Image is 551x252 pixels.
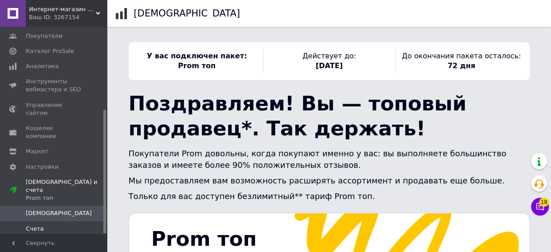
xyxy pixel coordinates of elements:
[134,8,240,19] h1: [DEMOGRAPHIC_DATA]
[26,77,82,93] span: Инструменты вебмастера и SEO
[26,101,82,117] span: Управление сайтом
[26,163,58,171] span: Настройки
[402,52,521,60] span: До окончания пакета осталось:
[26,124,82,140] span: Кошелек компании
[26,194,107,202] div: Prom топ
[26,178,107,203] span: [DEMOGRAPHIC_DATA] и счета
[151,227,257,251] span: Prom топ
[26,209,92,217] span: [DEMOGRAPHIC_DATA]
[263,49,395,73] div: Действует до:
[178,61,216,70] span: Prom топ
[29,5,96,13] span: Интернет-магазин товаров для дома "OptMisto"
[26,225,44,233] span: Счета
[531,198,549,215] button: Чат с покупателем19
[129,191,375,201] span: Только для вас доступен безлимитный** тариф Prom топ.
[147,52,247,60] span: У вас подключен пакет:
[26,32,62,40] span: Покупатели
[129,149,506,169] span: Покупатели Prom довольны, когда покупают именно у вас: вы выполняете большинство заказов и имеете...
[448,61,475,70] span: 72 дня
[29,13,107,21] div: Ваш ID: 3267154
[26,62,59,70] span: Аналитика
[539,198,549,207] span: 19
[316,61,343,70] span: [DATE]
[26,47,74,55] span: Каталог ProSale
[129,92,467,140] span: Поздравляем! Вы — топовый продавец*. Так держать!
[26,147,49,155] span: Маркет
[129,176,505,185] span: Мы предоставляем вам возможность расширять ассортимент и продавать еще больше.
